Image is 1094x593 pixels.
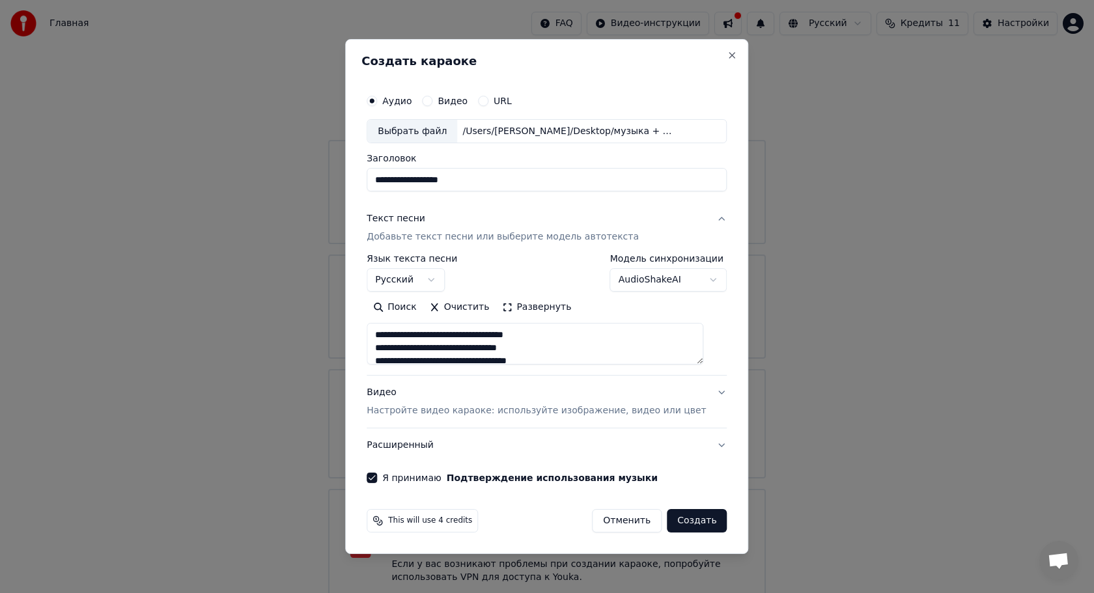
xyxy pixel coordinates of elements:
button: Я принимаю [447,473,658,482]
p: Добавьте текст песни или выберите модель автотекста [367,231,639,244]
label: Я принимаю [382,473,658,482]
button: Создать [667,509,727,532]
label: Модель синхронизации [610,255,727,264]
span: This will use 4 credits [388,516,472,526]
div: Текст песниДобавьте текст песни или выберите модель автотекста [367,255,727,376]
div: /Users/[PERSON_NAME]/Desktop/музыка + припев_A02.mp3 [457,125,679,138]
label: Язык текста песни [367,255,457,264]
label: Аудио [382,96,412,105]
p: Настройте видео караоке: используйте изображение, видео или цвет [367,404,706,417]
label: URL [494,96,512,105]
button: Расширенный [367,428,727,462]
button: ВидеоНастройте видео караоке: используйте изображение, видео или цвет [367,376,727,428]
button: Текст песниДобавьте текст песни или выберите модель автотекста [367,202,727,255]
label: Заголовок [367,154,727,163]
button: Развернуть [496,297,578,318]
h2: Создать караоке [361,55,732,67]
div: Видео [367,387,706,418]
button: Отменить [592,509,662,532]
div: Выбрать файл [367,120,457,143]
button: Поиск [367,297,423,318]
label: Видео [438,96,468,105]
button: Очистить [423,297,496,318]
div: Текст песни [367,213,425,226]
